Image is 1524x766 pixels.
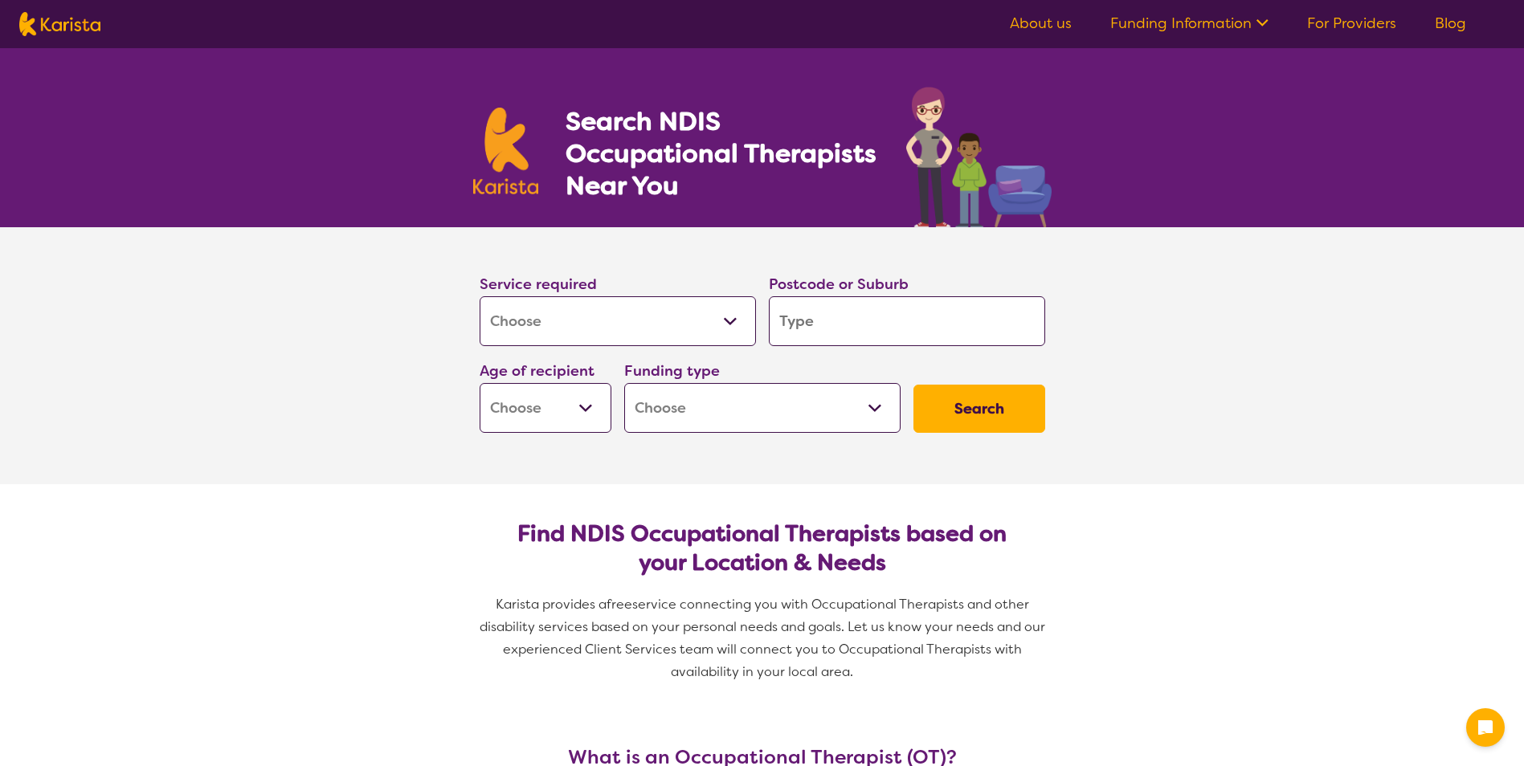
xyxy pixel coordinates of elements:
h2: Find NDIS Occupational Therapists based on your Location & Needs [492,519,1032,577]
label: Funding type [624,361,720,381]
label: Postcode or Suburb [769,275,909,294]
span: free [607,596,632,613]
span: Karista provides a [496,596,607,613]
label: Age of recipient [480,361,594,381]
h1: Search NDIS Occupational Therapists Near You [566,105,878,202]
label: Service required [480,275,597,294]
a: Funding Information [1110,14,1269,33]
img: Karista logo [473,108,539,194]
a: Blog [1435,14,1466,33]
img: Karista logo [19,12,100,36]
a: About us [1010,14,1072,33]
img: occupational-therapy [906,87,1052,227]
button: Search [913,385,1045,433]
span: service connecting you with Occupational Therapists and other disability services based on your p... [480,596,1048,680]
input: Type [769,296,1045,346]
a: For Providers [1307,14,1396,33]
